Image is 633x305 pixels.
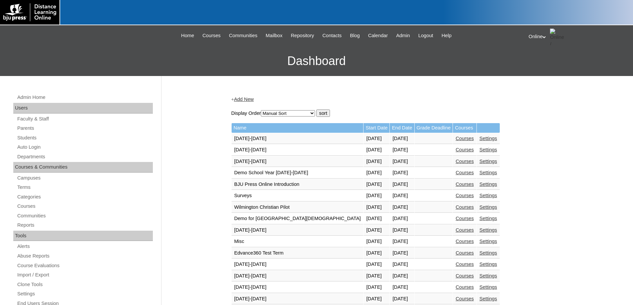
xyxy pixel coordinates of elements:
[390,248,414,259] td: [DATE]
[17,193,153,201] a: Categories
[479,204,497,210] a: Settings
[263,32,286,39] a: Mailbox
[231,110,560,117] form: Display Order
[232,190,364,201] td: Surveys
[17,290,153,298] a: Settings
[17,262,153,270] a: Course Evaluations
[368,32,388,39] span: Calendar
[456,159,474,164] a: Courses
[17,280,153,289] a: Clone Tools
[226,32,261,39] a: Communities
[232,133,364,144] td: [DATE]-[DATE]
[390,225,414,236] td: [DATE]
[456,273,474,278] a: Courses
[364,270,389,282] td: [DATE]
[456,296,474,301] a: Courses
[479,239,497,244] a: Settings
[365,32,391,39] a: Calendar
[390,156,414,167] td: [DATE]
[17,153,153,161] a: Departments
[232,236,364,247] td: Misc
[17,134,153,142] a: Students
[229,32,258,39] span: Communities
[453,123,476,133] td: Courses
[232,213,364,224] td: Demo for [GEOGRAPHIC_DATA][DEMOGRAPHIC_DATA]
[529,29,626,45] div: Online
[316,110,330,117] input: sort
[456,204,474,210] a: Courses
[390,236,414,247] td: [DATE]
[232,282,364,293] td: [DATE]-[DATE]
[232,167,364,179] td: Demo School Year [DATE]-[DATE]
[364,225,389,236] td: [DATE]
[364,133,389,144] td: [DATE]
[418,32,433,39] span: Logout
[479,273,497,278] a: Settings
[390,167,414,179] td: [DATE]
[415,32,437,39] a: Logout
[232,293,364,305] td: [DATE]-[DATE]
[479,216,497,221] a: Settings
[479,147,497,152] a: Settings
[178,32,197,39] a: Home
[181,32,194,39] span: Home
[479,182,497,187] a: Settings
[479,284,497,290] a: Settings
[232,225,364,236] td: [DATE]-[DATE]
[364,123,389,133] td: Start Date
[364,144,389,156] td: [DATE]
[17,115,153,123] a: Faculty & Staff
[456,284,474,290] a: Courses
[13,162,153,173] div: Courses & Communities
[231,96,560,103] div: +
[479,136,497,141] a: Settings
[390,202,414,213] td: [DATE]
[479,159,497,164] a: Settings
[390,133,414,144] td: [DATE]
[17,271,153,279] a: Import / Export
[390,270,414,282] td: [DATE]
[287,32,317,39] a: Repository
[17,143,153,151] a: Auto Login
[17,93,153,102] a: Admin Home
[364,156,389,167] td: [DATE]
[456,250,474,256] a: Courses
[17,212,153,220] a: Communities
[479,227,497,233] a: Settings
[390,179,414,190] td: [DATE]
[479,250,497,256] a: Settings
[364,293,389,305] td: [DATE]
[17,174,153,182] a: Campuses
[234,97,254,102] a: Add New
[479,262,497,267] a: Settings
[479,193,497,198] a: Settings
[364,282,389,293] td: [DATE]
[456,136,474,141] a: Courses
[390,282,414,293] td: [DATE]
[438,32,455,39] a: Help
[232,259,364,270] td: [DATE]-[DATE]
[232,144,364,156] td: [DATE]-[DATE]
[202,32,221,39] span: Courses
[479,296,497,301] a: Settings
[319,32,345,39] a: Contacts
[390,144,414,156] td: [DATE]
[17,242,153,251] a: Alerts
[390,259,414,270] td: [DATE]
[456,227,474,233] a: Courses
[232,179,364,190] td: BJU Press Online Introduction
[456,239,474,244] a: Courses
[291,32,314,39] span: Repository
[364,259,389,270] td: [DATE]
[396,32,410,39] span: Admin
[456,262,474,267] a: Courses
[232,156,364,167] td: [DATE]-[DATE]
[550,29,567,45] img: Online / Instructor
[364,213,389,224] td: [DATE]
[3,3,56,21] img: logo-white.png
[232,270,364,282] td: [DATE]-[DATE]
[390,123,414,133] td: End Date
[415,123,453,133] td: Grade Deadline
[456,147,474,152] a: Courses
[456,216,474,221] a: Courses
